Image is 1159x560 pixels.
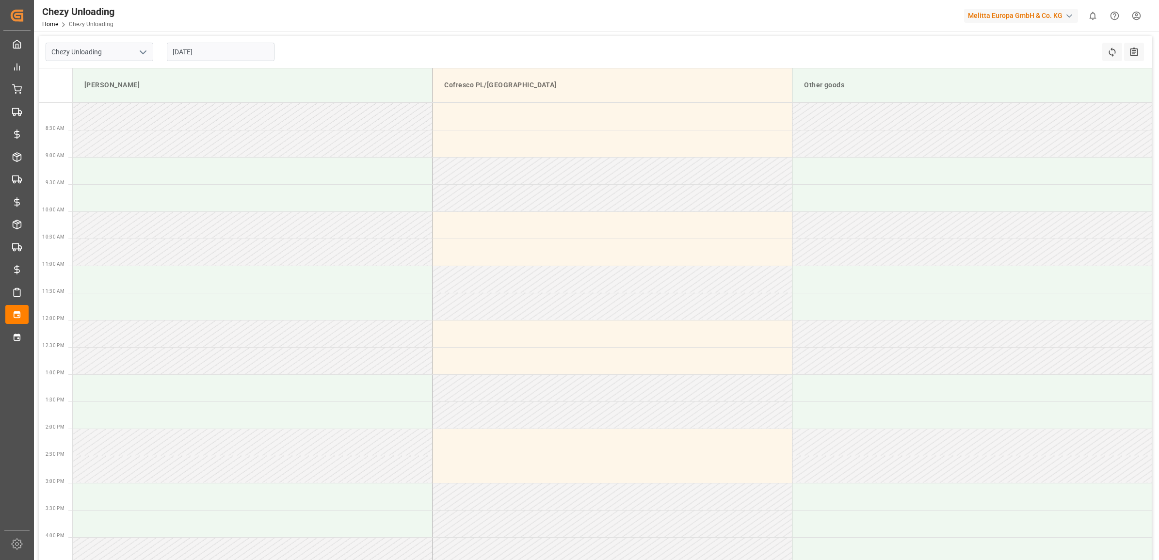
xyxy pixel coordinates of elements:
[80,76,424,94] div: [PERSON_NAME]
[42,4,114,19] div: Chezy Unloading
[800,76,1144,94] div: Other goods
[46,533,64,538] span: 4:00 PM
[46,153,64,158] span: 9:00 AM
[167,43,274,61] input: DD.MM.YYYY
[42,207,64,212] span: 10:00 AM
[42,234,64,240] span: 10:30 AM
[46,424,64,430] span: 2:00 PM
[440,76,784,94] div: Cofresco PL/[GEOGRAPHIC_DATA]
[46,451,64,457] span: 2:30 PM
[42,21,58,28] a: Home
[46,180,64,185] span: 9:30 AM
[46,370,64,375] span: 1:00 PM
[42,261,64,267] span: 11:00 AM
[42,343,64,348] span: 12:30 PM
[46,126,64,131] span: 8:30 AM
[1104,5,1126,27] button: Help Center
[135,45,150,60] button: open menu
[46,397,64,402] span: 1:30 PM
[964,6,1082,25] button: Melitta Europa GmbH & Co. KG
[46,479,64,484] span: 3:00 PM
[46,506,64,511] span: 3:30 PM
[964,9,1078,23] div: Melitta Europa GmbH & Co. KG
[42,316,64,321] span: 12:00 PM
[42,288,64,294] span: 11:30 AM
[46,43,153,61] input: Type to search/select
[1082,5,1104,27] button: show 0 new notifications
